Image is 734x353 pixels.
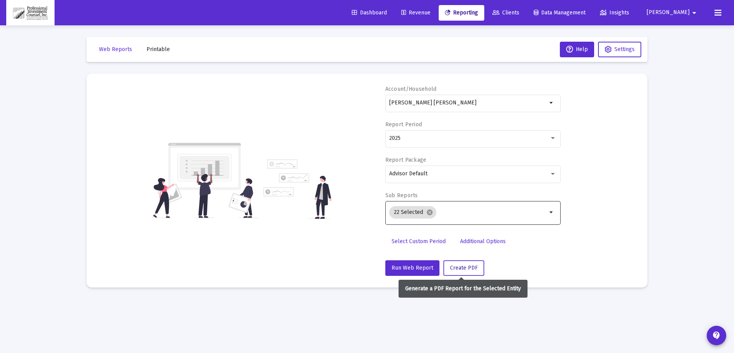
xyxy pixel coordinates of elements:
mat-icon: arrow_drop_down [547,208,556,217]
span: Reporting [445,9,478,16]
input: Search or select an account or household [389,100,547,106]
mat-icon: arrow_drop_down [690,5,699,21]
button: [PERSON_NAME] [637,5,708,20]
span: [PERSON_NAME] [647,9,690,16]
span: Data Management [534,9,586,16]
button: Create PDF [443,260,484,276]
span: Advisor Default [389,170,427,177]
span: Revenue [401,9,431,16]
span: Create PDF [450,265,478,271]
span: Dashboard [352,9,387,16]
span: Insights [600,9,629,16]
img: reporting-alt [263,159,332,219]
img: reporting [152,142,259,219]
a: Revenue [395,5,437,21]
span: Settings [614,46,635,53]
button: Settings [598,42,641,57]
span: Web Reports [99,46,132,53]
img: Dashboard [12,5,49,21]
span: Clients [492,9,519,16]
mat-chip: 22 Selected [389,206,436,219]
label: Report Period [385,121,422,128]
mat-icon: arrow_drop_down [547,98,556,108]
button: Help [560,42,594,57]
span: Help [566,46,588,53]
label: Account/Household [385,86,437,92]
button: Web Reports [93,42,138,57]
span: Run Web Report [392,265,433,271]
button: Run Web Report [385,260,439,276]
a: Data Management [528,5,592,21]
label: Sub Reports [385,192,418,199]
button: Printable [140,42,176,57]
mat-icon: contact_support [712,331,721,340]
a: Reporting [439,5,484,21]
span: Printable [146,46,170,53]
span: Additional Options [460,238,506,245]
span: 2025 [389,135,401,141]
a: Dashboard [346,5,393,21]
a: Clients [486,5,526,21]
mat-icon: cancel [426,209,433,216]
mat-chip-list: Selection [389,205,547,220]
label: Report Package [385,157,427,163]
span: Select Custom Period [392,238,446,245]
a: Insights [594,5,635,21]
